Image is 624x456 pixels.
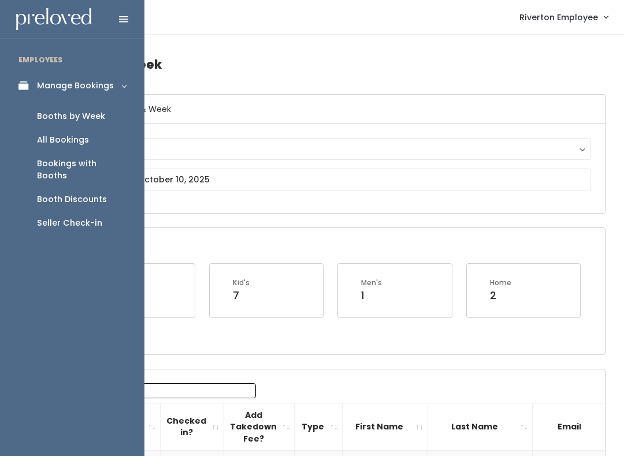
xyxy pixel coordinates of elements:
th: Add Takedown Fee?: activate to sort column ascending [224,403,295,451]
img: preloved logo [16,8,91,31]
th: Checked in?: activate to sort column ascending [161,403,224,451]
th: First Name: activate to sort column ascending [343,403,428,451]
div: 1 [361,288,382,303]
button: Riverton [73,138,591,160]
input: October 4 - October 10, 2025 [73,169,591,190]
div: Home [490,278,511,288]
label: Search: [66,383,256,398]
div: Booth Discounts [37,193,107,205]
div: Seller Check-in [37,217,102,229]
input: Search: [109,383,256,398]
div: Riverton [84,143,580,155]
a: Riverton Employee [508,5,619,29]
th: Type: activate to sort column ascending [295,403,343,451]
span: Riverton Employee [519,11,598,24]
div: 2 [490,288,511,303]
div: Manage Bookings [37,80,114,92]
th: Last Name: activate to sort column ascending [428,403,533,451]
div: All Bookings [37,134,89,146]
div: Kid's [233,278,250,288]
div: 7 [233,288,250,303]
div: Men's [361,278,382,288]
th: Email: activate to sort column ascending [533,403,618,451]
div: Bookings with Booths [37,158,126,182]
h4: Booths by Week [59,48,606,80]
div: Booths by Week [37,110,105,122]
h6: Select Location & Week [60,95,605,124]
